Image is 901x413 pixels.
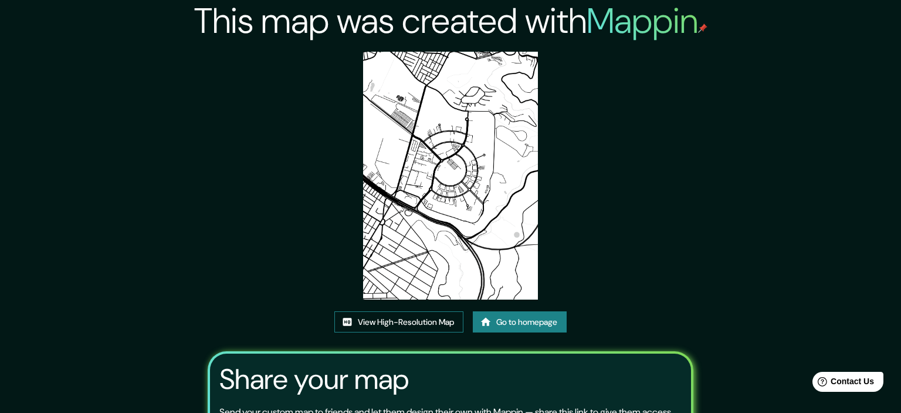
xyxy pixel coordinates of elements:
[363,52,538,300] img: created-map
[219,363,409,396] h3: Share your map
[698,23,707,33] img: mappin-pin
[473,311,567,333] a: Go to homepage
[334,311,463,333] a: View High-Resolution Map
[797,367,888,400] iframe: Help widget launcher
